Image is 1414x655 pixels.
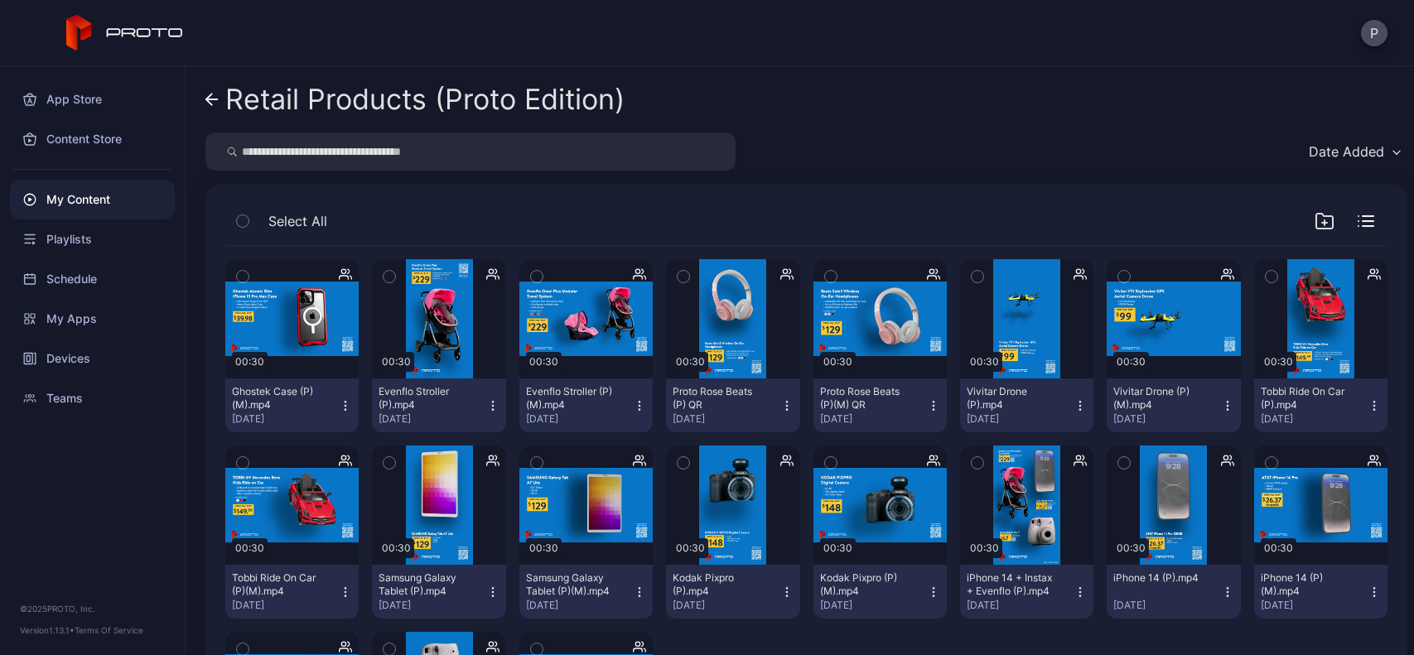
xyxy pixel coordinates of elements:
[372,378,505,432] button: Evenflo Stroller (P).mp4[DATE]
[519,565,653,619] button: Samsung Galaxy Tablet (P)(M).mp4[DATE]
[960,378,1093,432] button: Vivitar Drone (P).mp4[DATE]
[1309,143,1384,160] div: Date Added
[1254,378,1387,432] button: Tobbi Ride On Car (P).mp4[DATE]
[1107,565,1240,619] button: iPhone 14 (P).mp4[DATE]
[1261,571,1352,598] div: iPhone 14 (P)(M).mp4
[10,378,175,418] a: Teams
[232,599,339,612] div: [DATE]
[379,571,470,598] div: Samsung Galaxy Tablet (P).mp4
[1254,565,1387,619] button: iPhone 14 (P)(M).mp4[DATE]
[526,385,617,412] div: Evenflo Stroller (P)(M).mp4
[526,571,617,598] div: Samsung Galaxy Tablet (P)(M).mp4
[820,571,911,598] div: Kodak Pixpro (P)(M).mp4
[20,625,75,635] span: Version 1.13.1 •
[10,119,175,159] a: Content Store
[232,385,323,412] div: Ghostek Case (P)(M).mp4
[232,412,339,426] div: [DATE]
[820,412,927,426] div: [DATE]
[526,599,633,612] div: [DATE]
[820,599,927,612] div: [DATE]
[225,378,359,432] button: Ghostek Case (P)(M).mp4[DATE]
[519,378,653,432] button: Evenflo Stroller (P)(M).mp4[DATE]
[1107,378,1240,432] button: Vivitar Drone (P)(M).mp4[DATE]
[1261,412,1368,426] div: [DATE]
[673,412,779,426] div: [DATE]
[225,565,359,619] button: Tobbi Ride On Car (P)(M).mp4[DATE]
[1261,385,1352,412] div: Tobbi Ride On Car (P).mp4
[666,378,799,432] button: Proto Rose Beats (P) QR[DATE]
[20,602,165,615] div: © 2025 PROTO, Inc.
[967,599,1074,612] div: [DATE]
[813,378,947,432] button: Proto Rose Beats (P)(M) QR[DATE]
[820,385,911,412] div: Proto Rose Beats (P)(M) QR
[225,84,625,115] div: Retail Products (Proto Edition)
[673,571,764,598] div: Kodak Pixpro (P).mp4
[379,385,470,412] div: Evenflo Stroller (P).mp4
[1113,412,1220,426] div: [DATE]
[967,412,1074,426] div: [DATE]
[1113,571,1204,585] div: iPhone 14 (P).mp4
[967,571,1058,598] div: iPhone 14 + Instax + Evenflo (P).mp4
[1261,599,1368,612] div: [DATE]
[379,412,485,426] div: [DATE]
[1113,385,1204,412] div: Vivitar Drone (P)(M).mp4
[10,219,175,259] a: Playlists
[268,211,327,231] span: Select All
[967,385,1058,412] div: Vivitar Drone (P).mp4
[10,79,175,119] a: App Store
[960,565,1093,619] button: iPhone 14 + Instax + Evenflo (P).mp4[DATE]
[673,599,779,612] div: [DATE]
[673,385,764,412] div: Proto Rose Beats (P) QR
[372,565,505,619] button: Samsung Galaxy Tablet (P).mp4[DATE]
[10,180,175,219] a: My Content
[10,259,175,299] a: Schedule
[205,79,625,119] a: Retail Products (Proto Edition)
[75,625,143,635] a: Terms Of Service
[10,299,175,339] a: My Apps
[813,565,947,619] button: Kodak Pixpro (P)(M).mp4[DATE]
[1361,20,1387,46] button: P
[1113,599,1220,612] div: [DATE]
[1301,132,1407,171] button: Date Added
[526,412,633,426] div: [DATE]
[379,599,485,612] div: [DATE]
[232,571,323,598] div: Tobbi Ride On Car (P)(M).mp4
[10,339,175,378] a: Devices
[666,565,799,619] button: Kodak Pixpro (P).mp4[DATE]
